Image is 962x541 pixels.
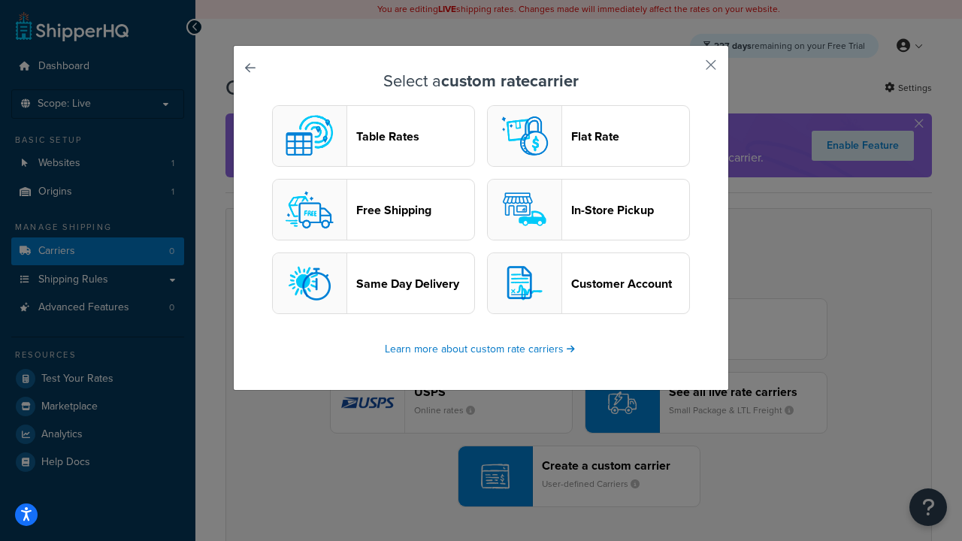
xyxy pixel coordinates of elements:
img: customerAccount logo [495,253,555,313]
button: custom logoTable Rates [272,105,475,167]
header: Free Shipping [356,203,474,217]
header: Same Day Delivery [356,277,474,291]
img: pickup logo [495,180,555,240]
img: free logo [280,180,340,240]
strong: custom rate carrier [441,68,579,93]
button: sameday logoSame Day Delivery [272,252,475,314]
h3: Select a [271,72,691,90]
button: pickup logoIn-Store Pickup [487,179,690,240]
header: Customer Account [571,277,689,291]
header: Table Rates [356,129,474,144]
header: Flat Rate [571,129,689,144]
img: sameday logo [280,253,340,313]
a: Learn more about custom rate carriers [385,341,577,357]
header: In-Store Pickup [571,203,689,217]
button: free logoFree Shipping [272,179,475,240]
button: flat logoFlat Rate [487,105,690,167]
img: flat logo [495,106,555,166]
button: customerAccount logoCustomer Account [487,252,690,314]
img: custom logo [280,106,340,166]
